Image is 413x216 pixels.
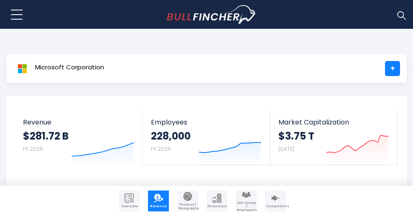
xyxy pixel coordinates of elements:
[143,111,270,165] a: Employees 228,000 FY 2025
[266,205,285,208] span: Competitors
[23,118,134,126] span: Revenue
[119,191,140,211] a: Company Overview
[177,191,198,211] a: Company Product/Geography
[385,61,400,76] a: +
[265,191,286,211] a: Company Competitors
[23,130,69,142] strong: $281.72 B
[178,203,197,210] span: Product / Geography
[236,191,257,211] a: Company Employees
[167,5,257,24] a: Go to homepage
[167,5,257,24] img: bullfincher logo
[151,145,171,152] small: FY 2025
[270,111,397,165] a: Market Capitalization $3.75 T [DATE]
[149,205,168,208] span: Revenue
[23,145,43,152] small: FY 2025
[206,191,227,211] a: Company Financials
[207,205,227,208] span: Financials
[120,205,139,208] span: Overview
[15,111,143,165] a: Revenue $281.72 B FY 2025
[278,130,314,142] strong: $3.75 T
[13,60,31,77] img: MSFT logo
[151,118,261,126] span: Employees
[278,118,389,126] span: Market Capitalization
[237,201,256,212] span: CEO Salary / Employees
[35,64,104,71] span: Microsoft Corporation
[148,191,169,211] a: Company Revenue
[13,61,105,76] a: Microsoft Corporation
[151,130,191,142] strong: 228,000
[278,145,294,152] small: [DATE]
